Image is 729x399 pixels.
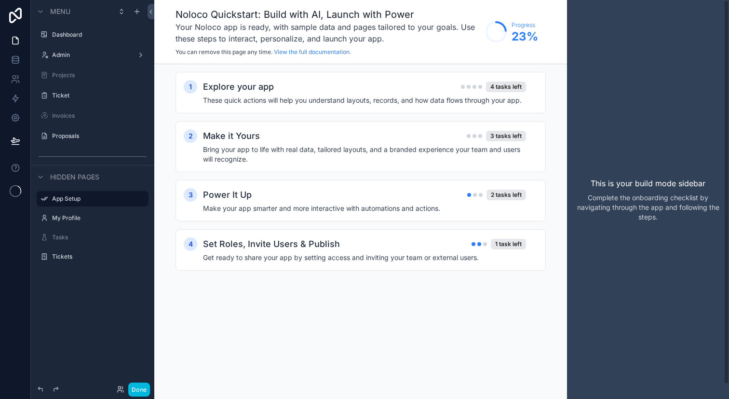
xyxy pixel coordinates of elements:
h2: Explore your app [203,80,274,94]
span: Menu [50,7,70,16]
h1: Noloco Quickstart: Build with AI, Launch with Power [175,8,481,21]
label: Proposals [52,132,143,140]
div: scrollable content [154,64,567,298]
div: 1 task left [491,239,526,249]
div: 2 tasks left [486,190,526,200]
span: Hidden pages [50,172,99,182]
div: 3 tasks left [486,131,526,141]
h4: Bring your app to life with real data, tailored layouts, and a branded experience your team and u... [203,145,526,164]
button: Done [128,383,150,397]
h2: Make it Yours [203,129,260,143]
h3: Your Noloco app is ready, with sample data and pages tailored to your goals. Use these steps to i... [175,21,481,44]
p: This is your build mode sidebar [591,178,705,189]
div: 4 [184,237,197,251]
label: Ticket [52,92,143,99]
label: Dashboard [52,31,143,39]
label: Tickets [52,253,143,261]
label: App Setup [52,195,143,203]
label: Projects [52,71,143,79]
div: 3 [184,188,197,202]
h2: Power It Up [203,188,252,202]
label: Tasks [52,234,143,241]
span: 23 % [512,29,538,44]
h4: These quick actions will help you understand layouts, records, and how data flows through your app. [203,96,526,105]
label: My Profile [52,214,143,222]
label: Admin [52,51,129,59]
div: 1 [184,80,197,94]
div: 4 tasks left [486,82,526,92]
span: You can remove this page any time. [175,48,272,55]
a: View the full documentation. [274,48,351,55]
h4: Get ready to share your app by setting access and inviting your team or external users. [203,253,526,262]
h4: Make your app smarter and more interactive with automations and actions. [203,204,526,213]
p: Complete the onboarding checklist by navigating through the app and following the steps. [575,193,721,222]
div: 2 [184,129,197,143]
span: Progress [512,21,538,29]
h2: Set Roles, Invite Users & Publish [203,237,340,251]
label: Invoices [52,112,143,120]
